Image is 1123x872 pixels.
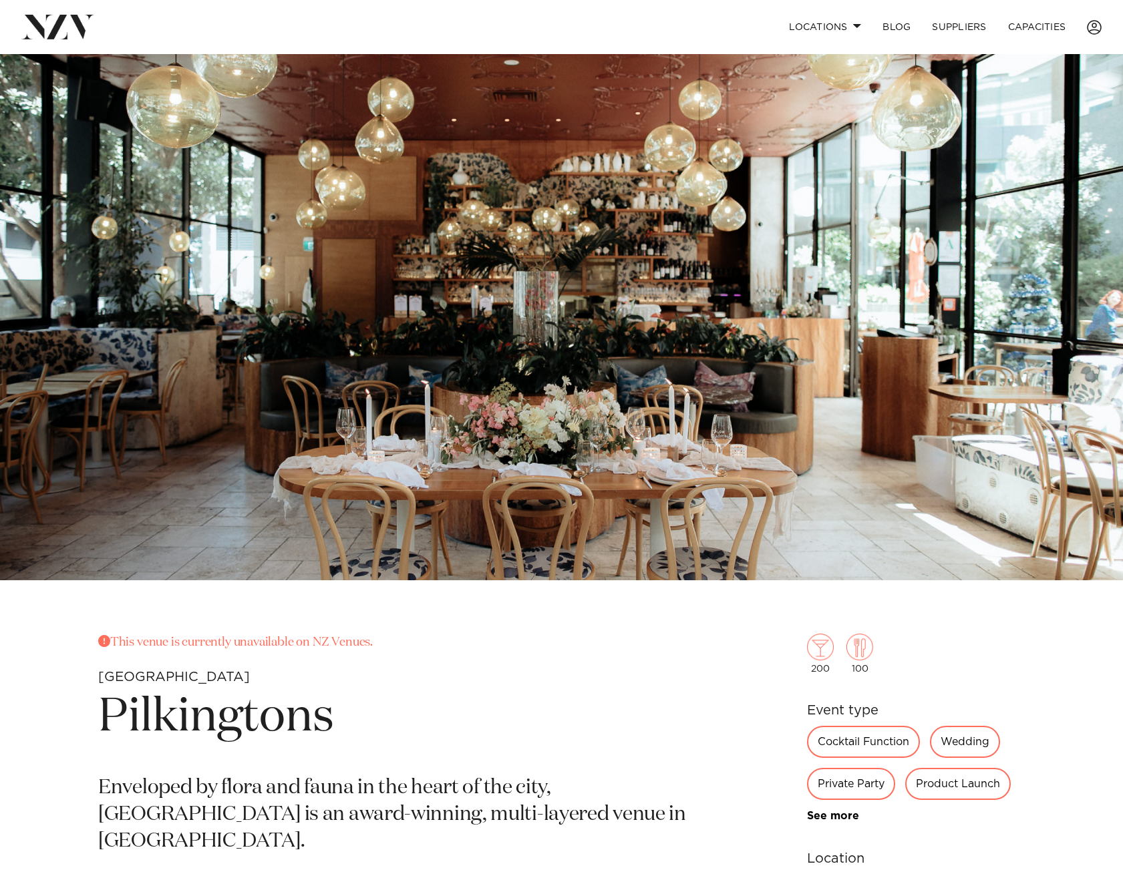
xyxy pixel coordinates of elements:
p: Enveloped by flora and fauna in the heart of the city, [GEOGRAPHIC_DATA] is an award-winning, mul... [98,775,712,855]
img: cocktail.png [807,634,834,660]
img: nzv-logo.png [21,15,94,39]
a: Capacities [997,13,1077,41]
a: BLOG [872,13,921,41]
div: 100 [846,634,873,674]
p: This venue is currently unavailable on NZ Venues. [98,634,712,652]
div: Private Party [807,768,895,800]
h6: Event type [807,700,1025,720]
div: Product Launch [905,768,1011,800]
h1: Pilkingtons [98,687,712,748]
small: [GEOGRAPHIC_DATA] [98,670,250,684]
img: dining.png [846,634,873,660]
h6: Location [807,849,1025,869]
a: Locations [778,13,872,41]
a: SUPPLIERS [921,13,997,41]
div: Wedding [930,726,1000,758]
div: 200 [807,634,834,674]
div: Cocktail Function [807,726,920,758]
